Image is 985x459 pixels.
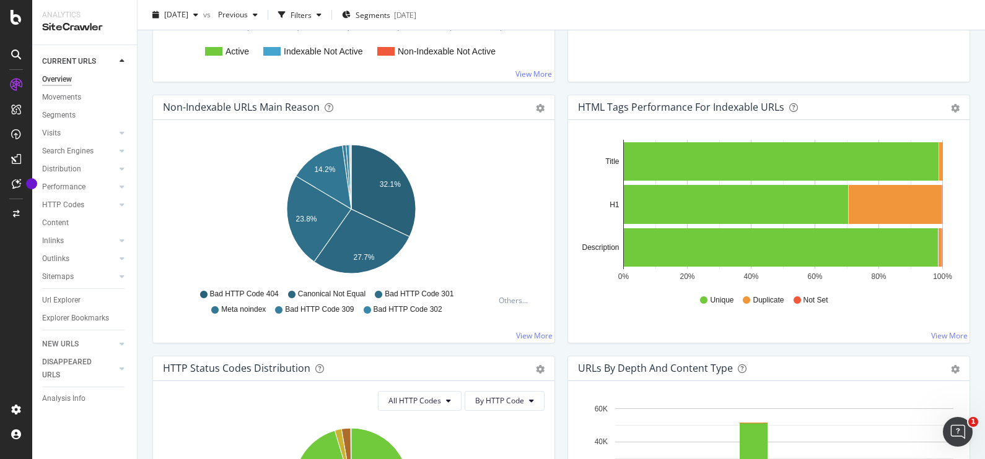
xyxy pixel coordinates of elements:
[743,272,758,281] text: 40%
[398,46,496,56] text: Non-Indexable Not Active
[499,295,533,306] div: Others...
[213,5,263,25] button: Previous
[42,252,116,265] a: Outlinks
[42,252,69,265] div: Outlinks
[680,272,694,281] text: 20%
[42,217,69,229] div: Content
[385,289,453,299] span: Bad HTTP Code 301
[387,22,414,32] text: 80,000
[378,391,462,411] button: All HTTP Codes
[354,253,375,262] text: 27.7%
[618,272,629,281] text: 0%
[225,46,249,56] text: Active
[164,9,188,20] span: 2025 Aug. 30th
[42,109,76,122] div: Segments
[221,304,266,315] span: Meta noindex
[42,55,116,68] a: CURRENT URLS
[42,356,105,382] div: DISAPPEARED URLS
[42,145,94,158] div: Search Engines
[595,405,608,413] text: 60K
[42,217,128,229] a: Content
[338,22,364,32] text: 60,000
[298,289,366,299] span: Canonical Not Equal
[465,391,545,411] button: By HTTP Code
[951,104,960,113] div: gear
[291,9,312,20] div: Filters
[578,101,784,113] div: HTML Tags Performance for Indexable URLs
[314,165,335,174] text: 14.2%
[374,304,442,315] span: Bad HTTP Code 302
[42,109,128,122] a: Segments
[578,362,733,374] div: URLs by Depth and Content Type
[485,22,517,32] text: 120,000
[296,215,317,223] text: 23.8%
[42,163,81,176] div: Distribution
[42,392,128,405] a: Analysis Info
[807,272,822,281] text: 60%
[578,140,954,283] svg: A chart.
[42,294,128,307] a: Url Explorer
[42,55,96,68] div: CURRENT URLS
[42,73,72,86] div: Overview
[933,272,952,281] text: 100%
[871,272,886,281] text: 80%
[356,9,390,20] span: Segments
[610,200,619,209] text: H1
[42,20,127,35] div: SiteCrawler
[337,5,421,25] button: Segments[DATE]
[42,163,116,176] a: Distribution
[394,9,416,20] div: [DATE]
[42,312,109,325] div: Explorer Bookmarks
[42,127,116,140] a: Visits
[42,181,116,194] a: Performance
[536,104,545,113] div: gear
[388,395,441,406] span: All HTTP Codes
[210,289,279,299] span: Bad HTTP Code 404
[42,10,127,20] div: Analytics
[380,180,401,189] text: 32.1%
[42,199,84,212] div: HTTP Codes
[516,330,553,341] a: View More
[42,199,116,212] a: HTTP Codes
[515,69,552,79] a: View More
[42,356,116,382] a: DISAPPEARED URLS
[213,9,248,20] span: Previous
[710,295,733,306] span: Unique
[42,338,79,351] div: NEW URLS
[42,338,116,351] a: NEW URLS
[42,91,81,104] div: Movements
[26,178,37,189] div: Tooltip anchor
[582,243,619,252] text: Description
[163,101,320,113] div: Non-Indexable URLs Main Reason
[475,395,524,406] span: By HTTP Code
[284,46,363,56] text: Indexable Not Active
[285,304,354,315] span: Bad HTTP Code 309
[42,234,116,247] a: Inlinks
[42,270,74,283] div: Sitemaps
[42,392,85,405] div: Analysis Info
[42,312,128,325] a: Explorer Bookmarks
[931,330,968,341] a: View More
[42,181,85,194] div: Performance
[968,417,978,427] span: 1
[753,295,784,306] span: Duplicate
[435,22,466,32] text: 100,000
[943,417,973,447] iframe: Intercom live chat
[951,365,960,374] div: gear
[163,140,539,283] svg: A chart.
[42,73,128,86] a: Overview
[42,234,64,247] div: Inlinks
[42,294,81,307] div: Url Explorer
[803,295,828,306] span: Not Set
[273,5,326,25] button: Filters
[163,362,310,374] div: HTTP Status Codes Distribution
[536,365,545,374] div: gear
[42,270,116,283] a: Sitemaps
[595,437,608,446] text: 40K
[203,9,213,20] span: vs
[42,91,128,104] a: Movements
[198,22,203,32] text: 0
[42,127,61,140] div: Visits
